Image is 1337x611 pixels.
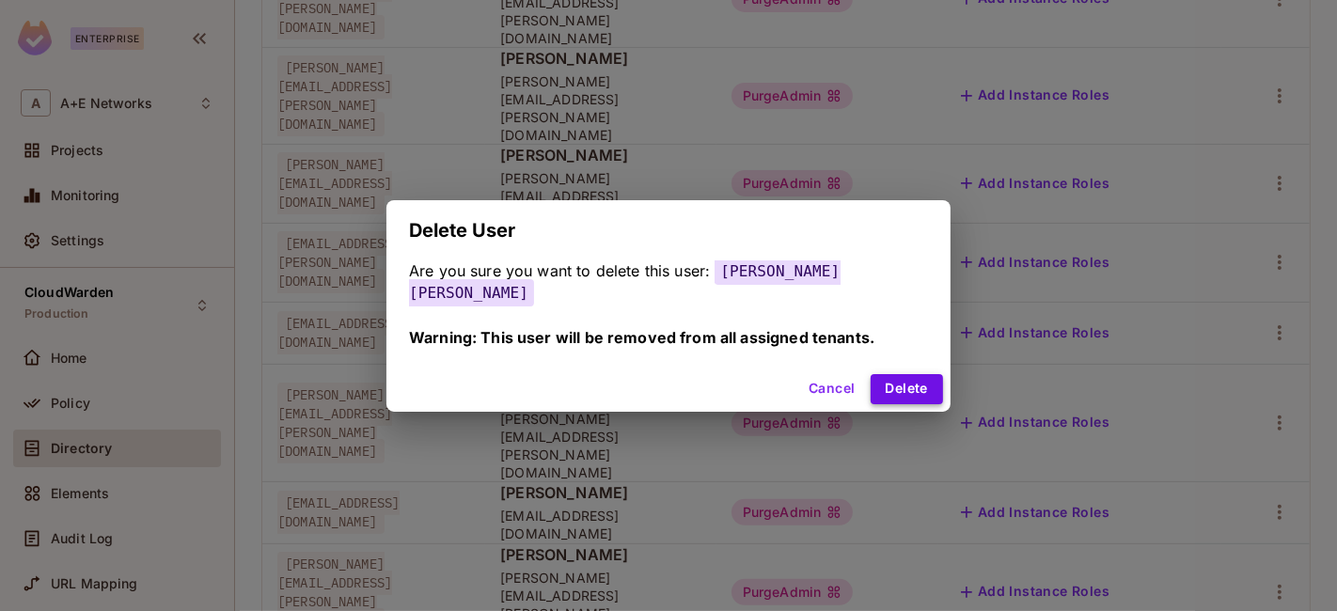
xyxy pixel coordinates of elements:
[386,200,951,260] h2: Delete User
[409,261,710,280] span: Are you sure you want to delete this user:
[409,258,841,306] span: [PERSON_NAME] [PERSON_NAME]
[409,328,874,347] span: Warning: This user will be removed from all assigned tenants.
[871,374,943,404] button: Delete
[801,374,862,404] button: Cancel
